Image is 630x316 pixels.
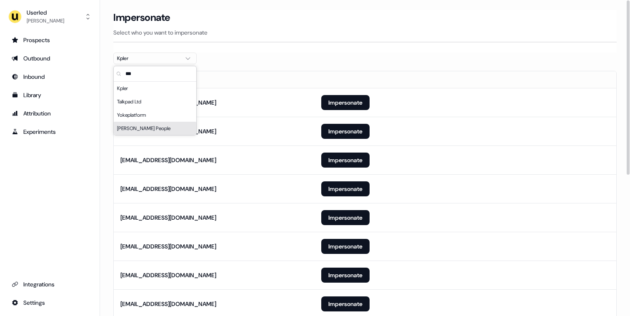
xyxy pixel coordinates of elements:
div: [EMAIL_ADDRESS][DOMAIN_NAME] [120,242,216,251]
a: Go to Inbound [7,70,93,83]
div: Userled [27,8,64,17]
a: Go to integrations [7,278,93,291]
div: Kpler [114,82,196,95]
div: Talkpad Ltd [114,95,196,108]
a: Go to experiments [7,125,93,138]
div: Prospects [12,36,88,44]
a: Go to outbound experience [7,52,93,65]
div: Suggestions [114,82,196,135]
button: Impersonate [321,181,370,196]
button: Userled[PERSON_NAME] [7,7,93,27]
div: Outbound [12,54,88,63]
div: Kpler [117,54,180,63]
button: Kpler [113,53,197,64]
button: Impersonate [321,268,370,283]
div: Yokeplatform [114,108,196,122]
div: Inbound [12,73,88,81]
p: Select who you want to impersonate [113,28,617,37]
a: Go to integrations [7,296,93,309]
th: Email [114,71,315,88]
div: Library [12,91,88,99]
div: [PERSON_NAME] [27,17,64,25]
div: Experiments [12,128,88,136]
div: Attribution [12,109,88,118]
div: [EMAIL_ADDRESS][DOMAIN_NAME] [120,271,216,279]
h3: Impersonate [113,11,170,24]
button: Impersonate [321,210,370,225]
button: Impersonate [321,153,370,168]
div: Integrations [12,280,88,288]
button: Impersonate [321,239,370,254]
div: [EMAIL_ADDRESS][DOMAIN_NAME] [120,300,216,308]
div: [EMAIL_ADDRESS][DOMAIN_NAME] [120,156,216,164]
a: Go to attribution [7,107,93,120]
a: Go to templates [7,88,93,102]
div: [EMAIL_ADDRESS][DOMAIN_NAME] [120,185,216,193]
button: Impersonate [321,124,370,139]
div: Settings [12,298,88,307]
button: Impersonate [321,296,370,311]
a: Go to prospects [7,33,93,47]
div: [PERSON_NAME] People [114,122,196,135]
div: [EMAIL_ADDRESS][DOMAIN_NAME] [120,213,216,222]
button: Impersonate [321,95,370,110]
